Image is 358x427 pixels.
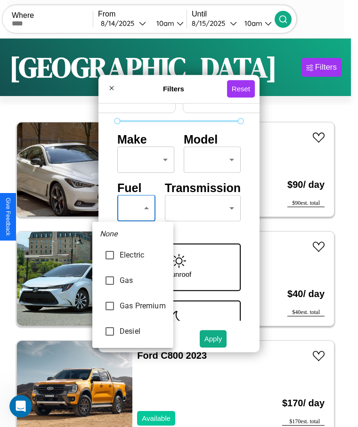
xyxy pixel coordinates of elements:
[120,250,166,261] span: Electric
[5,198,11,236] div: Give Feedback
[120,275,166,286] span: Gas
[9,395,32,418] iframe: Intercom live chat
[120,300,166,312] span: Gas Premium
[120,326,166,337] span: Desiel
[100,228,118,240] em: None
